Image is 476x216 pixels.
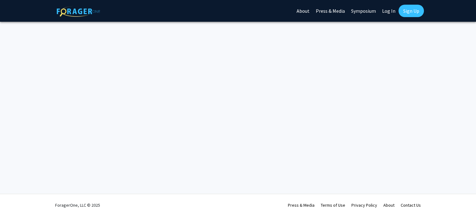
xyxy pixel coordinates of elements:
[288,202,315,208] a: Press & Media
[55,194,100,216] div: ForagerOne, LLC © 2025
[321,202,345,208] a: Terms of Use
[383,202,394,208] a: About
[399,5,424,17] a: Sign Up
[401,202,421,208] a: Contact Us
[351,202,377,208] a: Privacy Policy
[57,6,100,17] img: ForagerOne Logo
